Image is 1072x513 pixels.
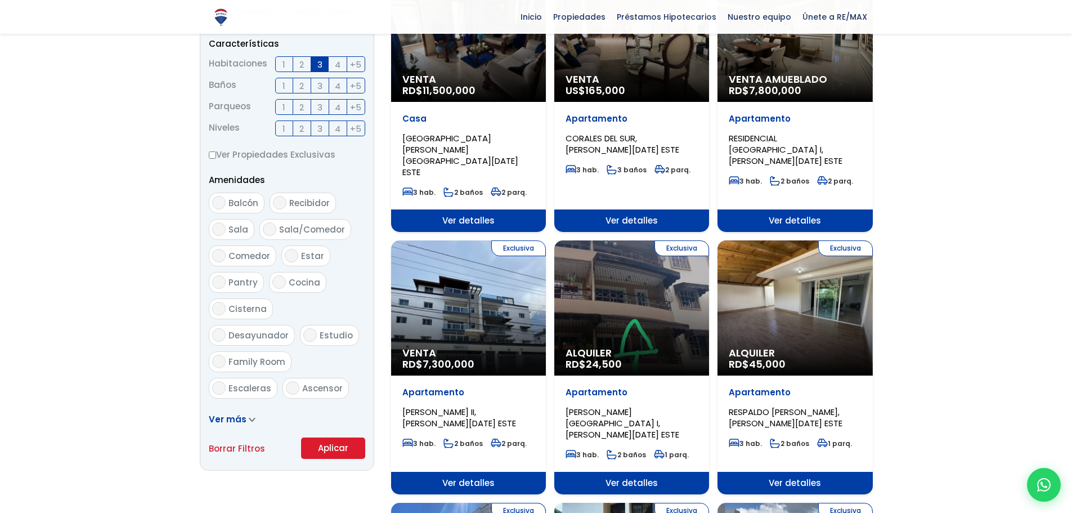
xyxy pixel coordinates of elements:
span: Parqueos [209,99,251,115]
span: CORALES DEL SUR, [PERSON_NAME][DATE] ESTE [566,132,679,155]
span: 2 [299,57,304,72]
span: Ver detalles [717,472,872,494]
span: 1 [282,122,285,136]
span: Pantry [228,276,258,288]
a: Ver más [209,413,255,425]
span: Cisterna [228,303,267,315]
a: Exclusiva Alquiler RD$24,500 Apartamento [PERSON_NAME][GEOGRAPHIC_DATA] I, [PERSON_NAME][DATE] ES... [554,240,709,494]
span: Inicio [515,8,548,25]
label: Ver Propiedades Exclusivas [209,148,365,162]
span: 2 baños [770,176,809,186]
span: Desayunador [228,329,289,341]
span: Nuestro equipo [722,8,797,25]
span: Comedor [228,250,270,262]
span: Estar [301,250,324,262]
span: 4 [335,100,340,114]
input: Cocina [272,275,286,289]
span: 2 [299,79,304,93]
span: Alquiler [729,347,861,359]
span: RD$ [402,83,476,97]
span: 7,300,000 [423,357,474,371]
span: Venta [566,74,698,85]
p: Amenidades [209,173,365,187]
span: 3 hab. [566,165,599,175]
span: 2 baños [770,439,809,448]
span: 1 [282,79,285,93]
input: Comedor [212,249,226,262]
span: 3 hab. [402,439,436,448]
span: Ver más [209,413,246,425]
span: +5 [350,100,361,114]
span: [PERSON_NAME] II, [PERSON_NAME][DATE] ESTE [402,406,516,429]
span: Estudio [320,329,353,341]
span: Exclusiva [491,240,546,256]
span: 2 parq. [491,188,527,197]
span: 4 [335,79,340,93]
img: Logo de REMAX [211,7,231,27]
p: Características [209,37,365,51]
input: Estudio [303,328,317,342]
span: RD$ [729,83,801,97]
span: Propiedades [548,8,611,25]
span: [GEOGRAPHIC_DATA][PERSON_NAME][GEOGRAPHIC_DATA][DATE] ESTE [402,132,518,178]
input: Ver Propiedades Exclusivas [209,151,216,159]
span: Niveles [209,121,240,136]
span: RD$ [729,357,786,371]
span: +5 [350,79,361,93]
span: Ver detalles [554,472,709,494]
input: Recibidor [273,196,286,209]
span: 1 [282,100,285,114]
a: Borrar Filtros [209,441,265,456]
span: RD$ [566,357,622,371]
span: 45,000 [749,357,786,371]
span: 2 parq. [654,165,690,175]
span: 3 [317,100,322,114]
span: Baños [209,78,236,93]
span: 2 parq. [491,439,527,448]
input: Pantry [212,275,226,289]
p: Apartamento [729,113,861,124]
span: Balcón [228,197,258,209]
span: Venta Amueblado [729,74,861,85]
span: Alquiler [566,347,698,359]
span: 4 [335,122,340,136]
span: 7,800,000 [749,83,801,97]
input: Balcón [212,196,226,209]
span: Sala [228,224,248,235]
input: Estar [285,249,298,262]
input: Escaleras [212,381,226,395]
span: Ascensor [302,382,343,394]
span: 11,500,000 [423,83,476,97]
span: 3 [317,122,322,136]
span: 3 hab. [402,188,436,197]
span: +5 [350,57,361,72]
p: Apartamento [729,387,861,398]
span: 1 [282,57,285,72]
span: 3 [317,57,322,72]
p: Apartamento [566,387,698,398]
span: 3 hab. [566,450,599,460]
span: Escaleras [228,382,271,394]
span: RESIDENCIAL [GEOGRAPHIC_DATA] I, [PERSON_NAME][DATE] ESTE [729,132,842,167]
p: Apartamento [566,113,698,124]
span: 2 baños [443,439,483,448]
span: Recibidor [289,197,330,209]
span: Sala/Comedor [279,224,345,235]
span: Ver detalles [554,209,709,232]
input: Cisterna [212,302,226,315]
span: 1 parq. [817,439,852,448]
span: 2 [299,100,304,114]
span: 2 parq. [817,176,853,186]
span: 165,000 [585,83,625,97]
span: [PERSON_NAME][GEOGRAPHIC_DATA] I, [PERSON_NAME][DATE] ESTE [566,406,679,440]
span: Habitaciones [209,56,267,72]
span: Venta [402,347,535,359]
a: Exclusiva Alquiler RD$45,000 Apartamento RESPALDO [PERSON_NAME], [PERSON_NAME][DATE] ESTE 3 hab. ... [717,240,872,494]
span: 3 hab. [729,176,762,186]
span: RESPALDO [PERSON_NAME], [PERSON_NAME][DATE] ESTE [729,406,842,429]
span: 24,500 [586,357,622,371]
span: US$ [566,83,625,97]
span: 3 [317,79,322,93]
input: Sala/Comedor [263,222,276,236]
span: Exclusiva [818,240,873,256]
